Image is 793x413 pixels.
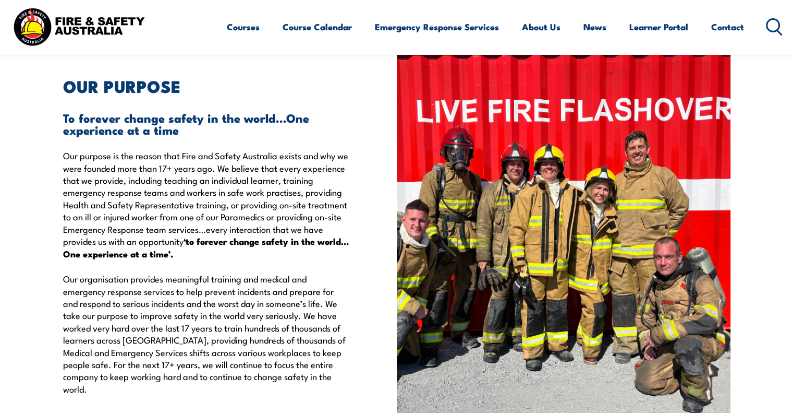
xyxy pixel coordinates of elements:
[629,13,688,41] a: Learner Portal
[63,108,309,138] strong: To forever change safety in the world…One experience at a time
[63,78,349,92] h2: OUR PURPOSE
[711,13,744,41] a: Contact
[63,149,349,394] p: Our purpose is the reason that Fire and Safety Australia exists and why we were founded more than...
[283,13,352,41] a: Course Calendar
[63,234,349,260] strong: ‘to forever change safety in the world…One experience at a time’.
[227,13,260,41] a: Courses
[375,13,499,41] a: Emergency Response Services
[522,13,560,41] a: About Us
[583,13,606,41] a: News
